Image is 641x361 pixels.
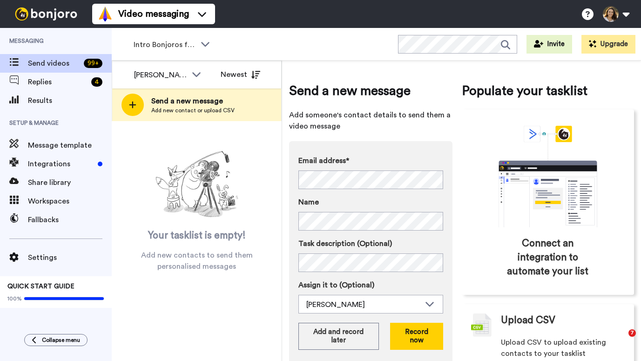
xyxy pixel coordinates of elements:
img: ready-set-action.png [150,147,243,222]
span: QUICK START GUIDE [7,283,74,290]
span: Workspaces [28,196,112,207]
div: [PERSON_NAME] [134,69,187,81]
span: Send a new message [289,82,452,100]
span: Your tasklist is empty! [148,229,246,243]
span: Video messaging [118,7,189,20]
img: csv-grey.png [471,313,492,337]
span: Upload CSV to upload existing contacts to your tasklist [501,337,625,359]
button: Record now [390,323,443,350]
span: Collapse menu [42,336,80,344]
span: Share library [28,177,112,188]
button: Add and record later [298,323,379,350]
span: Fallbacks [28,214,112,225]
span: Upload CSV [501,313,555,327]
span: 100% [7,295,22,302]
span: Replies [28,76,88,88]
span: Populate your tasklist [462,82,634,100]
div: 4 [91,77,102,87]
div: animation [478,126,618,227]
span: Add someone's contact details to send them a video message [289,109,452,132]
span: Send videos [28,58,80,69]
button: Upgrade [581,35,635,54]
span: 7 [628,329,636,337]
span: Name [298,197,319,208]
label: Assign it to (Optional) [298,279,443,291]
div: 99 + [84,59,102,68]
label: Task description (Optional) [298,238,443,249]
span: Settings [28,252,112,263]
div: [PERSON_NAME] [306,299,420,310]
button: Collapse menu [24,334,88,346]
span: Results [28,95,112,106]
span: Send a new message [151,95,235,107]
button: Invite [526,35,572,54]
img: vm-color.svg [98,7,113,21]
iframe: Intercom live chat [609,329,632,352]
span: Add new contact or upload CSV [151,107,235,114]
span: Integrations [28,158,94,170]
img: bj-logo-header-white.svg [11,7,81,20]
span: Connect an integration to automate your list [501,237,595,279]
span: Intro Bonjoros for NTXGD [134,39,196,50]
span: Message template [28,140,112,151]
span: Add new contacts to send them personalised messages [126,250,268,272]
label: Email address* [298,155,443,166]
button: Newest [214,65,267,84]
